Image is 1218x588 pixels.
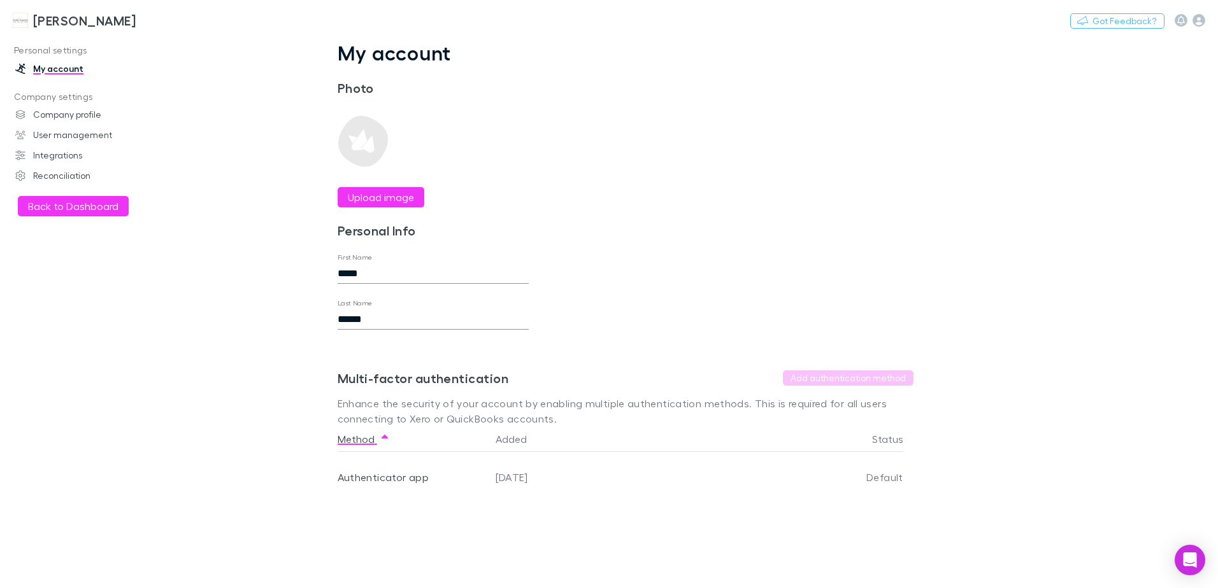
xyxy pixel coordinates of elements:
[13,13,28,28] img: Hales Douglass's Logo
[3,59,172,79] a: My account
[1070,13,1164,29] button: Got Feedback?
[338,41,913,65] h1: My account
[496,426,542,452] button: Added
[338,370,508,386] h3: Multi-factor authentication
[338,396,913,426] p: Enhance the security of your account by enabling multiple authentication methods. This is require...
[3,89,172,105] p: Company settings
[338,253,373,262] label: First Name
[3,145,172,165] a: Integrations
[872,426,919,452] button: Status
[3,43,172,59] p: Personal settings
[338,80,529,95] h3: Photo
[338,298,373,308] label: Last Name
[348,190,414,205] label: Upload image
[338,187,424,207] button: Upload image
[783,370,913,386] button: Add authentication method
[1175,545,1205,575] div: Open Intercom Messenger
[33,13,136,28] h3: [PERSON_NAME]
[3,104,172,125] a: Company profile
[3,165,172,186] a: Reconciliation
[789,452,903,503] div: Default
[338,223,529,238] h3: Personal Info
[3,125,172,145] a: User management
[338,426,390,452] button: Method
[338,452,485,503] div: Authenticator app
[338,116,389,167] img: Preview
[18,196,129,216] button: Back to Dashboard
[491,452,789,503] div: [DATE]
[5,5,143,36] a: [PERSON_NAME]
